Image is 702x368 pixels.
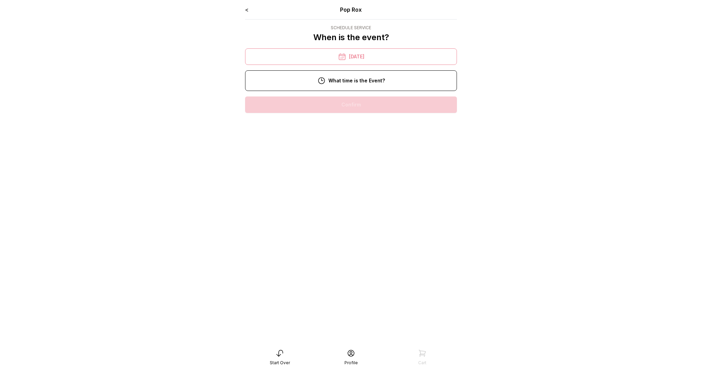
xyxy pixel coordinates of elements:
[270,360,290,366] div: Start Over
[313,25,389,31] div: Schedule Service
[313,32,389,43] p: When is the event?
[288,5,415,14] div: Pop Rox
[344,360,358,366] div: Profile
[245,48,457,65] div: [DATE]
[418,360,426,366] div: Cart
[245,6,249,13] a: <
